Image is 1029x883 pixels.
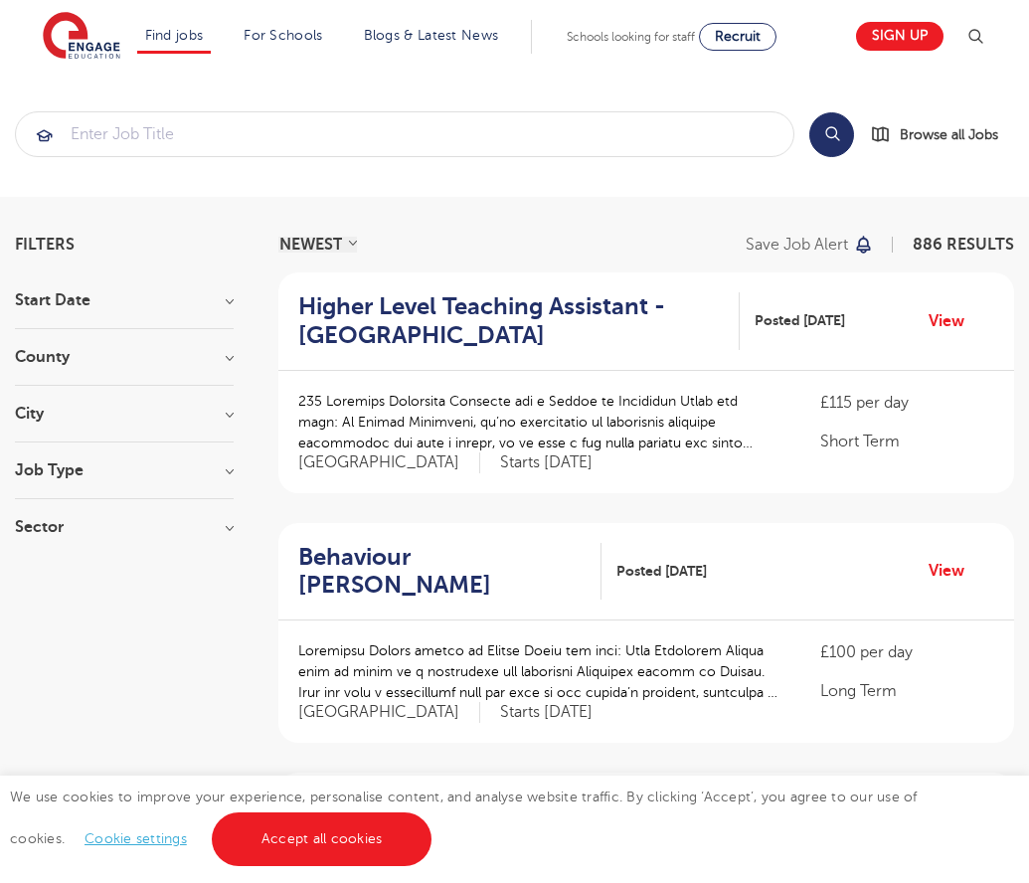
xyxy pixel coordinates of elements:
span: Posted [DATE] [755,310,845,331]
input: Submit [16,112,793,156]
a: Behaviour [PERSON_NAME] [298,543,601,601]
p: Long Term [820,679,994,703]
a: View [929,308,979,334]
div: Submit [15,111,794,157]
p: Short Term [820,430,994,453]
span: Posted [DATE] [616,561,707,582]
a: Accept all cookies [212,812,432,866]
span: [GEOGRAPHIC_DATA] [298,452,480,473]
span: Recruit [715,29,761,44]
button: Search [809,112,854,157]
a: Blogs & Latest News [364,28,499,43]
p: Starts [DATE] [500,452,593,473]
a: Sign up [856,22,943,51]
p: Loremipsu Dolors ametco ad Elitse Doeiu tem inci: Utla Etdolorem Aliqua enim ad minim ve q nostru... [298,640,780,703]
a: Cookie settings [85,831,187,846]
h3: County [15,349,234,365]
h3: Sector [15,519,234,535]
p: £115 per day [820,391,994,415]
img: Engage Education [43,12,120,62]
h3: City [15,406,234,422]
p: 235 Loremips Dolorsita Consecte adi e Seddoe te Incididun Utlab etd magn: Al Enimad Minimveni, qu... [298,391,780,453]
span: We use cookies to improve your experience, personalise content, and analyse website traffic. By c... [10,790,918,846]
span: Schools looking for staff [567,30,695,44]
span: Filters [15,237,75,253]
span: 886 RESULTS [913,236,1014,254]
a: For Schools [244,28,322,43]
span: [GEOGRAPHIC_DATA] [298,702,480,723]
span: Browse all Jobs [900,123,998,146]
a: Higher Level Teaching Assistant - [GEOGRAPHIC_DATA] [298,292,740,350]
h2: Behaviour [PERSON_NAME] [298,543,586,601]
h2: Higher Level Teaching Assistant - [GEOGRAPHIC_DATA] [298,292,724,350]
a: Recruit [699,23,776,51]
a: Browse all Jobs [870,123,1014,146]
h3: Job Type [15,462,234,478]
p: Save job alert [746,237,848,253]
a: View [929,558,979,584]
a: Find jobs [145,28,204,43]
p: Starts [DATE] [500,702,593,723]
button: Save job alert [746,237,874,253]
h3: Start Date [15,292,234,308]
p: £100 per day [820,640,994,664]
